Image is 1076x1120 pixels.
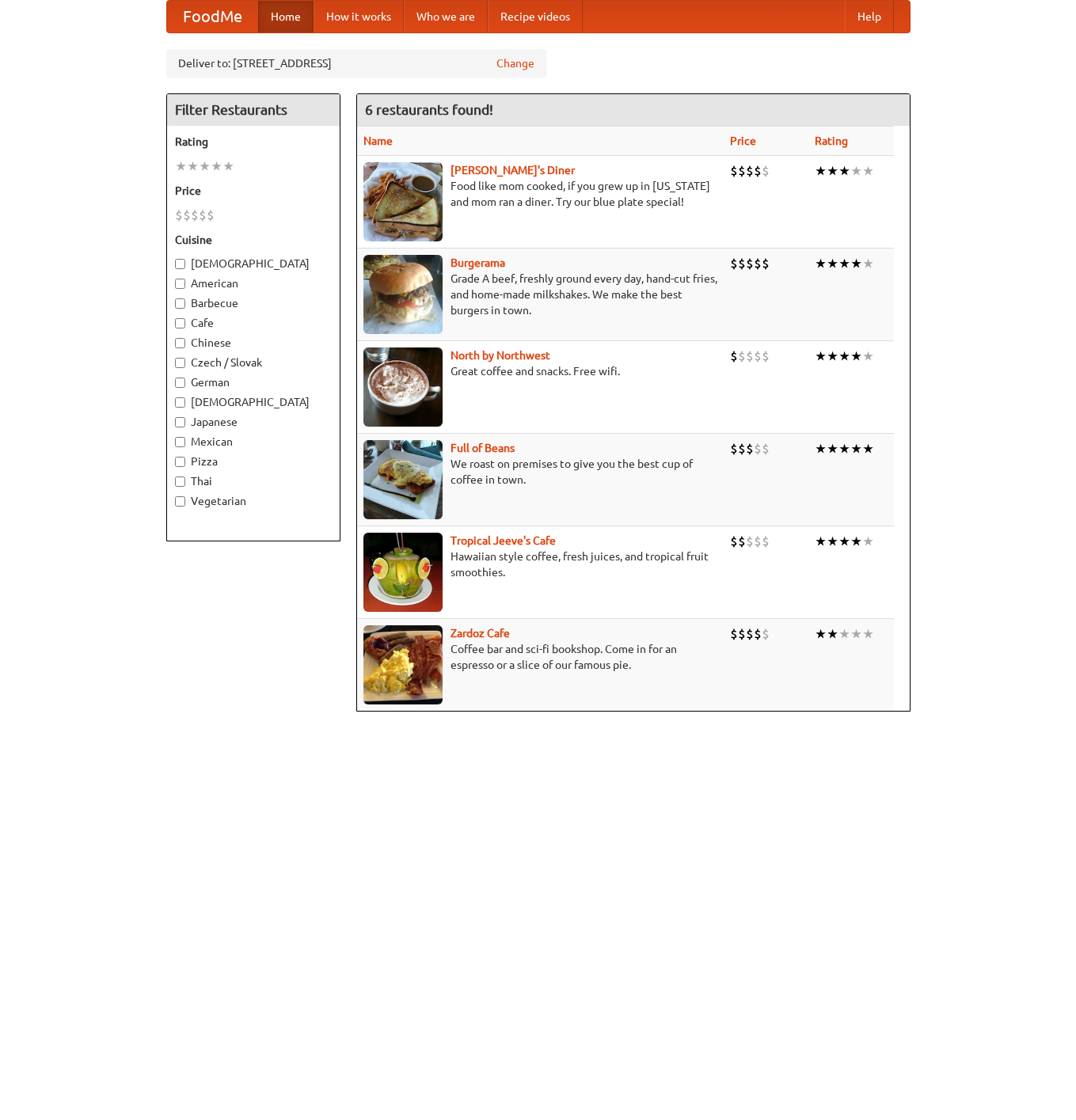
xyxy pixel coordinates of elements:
[496,55,534,71] a: Change
[850,162,862,180] li: ★
[754,625,762,643] li: $
[167,1,258,32] a: FoodMe
[746,347,754,365] li: $
[730,533,738,550] li: $
[175,476,185,487] input: Thai
[730,135,756,147] a: Price
[762,440,770,457] li: $
[838,625,850,643] li: ★
[211,158,222,175] li: ★
[738,162,746,180] li: $
[363,347,443,427] img: north.jpg
[815,347,827,365] li: ★
[175,378,185,388] input: German
[175,335,332,351] label: Chinese
[175,457,185,467] input: Pizza
[738,255,746,272] li: $
[451,534,556,547] a: Tropical Jeeve's Cafe
[738,533,746,550] li: $
[363,271,717,318] p: Grade A beef, freshly ground every day, hand-cut fries, and home-made milkshakes. We make the bes...
[166,49,546,78] div: Deliver to: [STREET_ADDRESS]
[365,102,493,117] ng-pluralize: 6 restaurants found!
[746,162,754,180] li: $
[363,135,393,147] a: Name
[175,134,332,150] h5: Rating
[175,414,332,430] label: Japanese
[754,440,762,457] li: $
[827,347,838,365] li: ★
[175,298,185,309] input: Barbecue
[850,533,862,550] li: ★
[363,363,717,379] p: Great coffee and snacks. Free wifi.
[862,533,874,550] li: ★
[815,255,827,272] li: ★
[730,347,738,365] li: $
[754,347,762,365] li: $
[363,625,443,704] img: zardoz.jpg
[363,549,717,580] p: Hawaiian style coffee, fresh juices, and tropical fruit smoothies.
[363,456,717,488] p: We roast on premises to give you the best cup of coffee in town.
[862,440,874,457] li: ★
[762,162,770,180] li: $
[862,162,874,180] li: ★
[730,440,738,457] li: $
[175,454,332,469] label: Pizza
[827,162,838,180] li: ★
[363,533,443,612] img: jeeves.jpg
[175,259,185,269] input: [DEMOGRAPHIC_DATA]
[175,183,332,199] h5: Price
[451,256,505,269] b: Burgerama
[175,437,185,447] input: Mexican
[175,417,185,427] input: Japanese
[730,625,738,643] li: $
[746,533,754,550] li: $
[451,164,575,177] b: [PERSON_NAME]'s Diner
[730,255,738,272] li: $
[187,158,199,175] li: ★
[404,1,488,32] a: Who we are
[175,374,332,390] label: German
[838,440,850,457] li: ★
[363,255,443,334] img: burgerama.jpg
[175,394,332,410] label: [DEMOGRAPHIC_DATA]
[762,347,770,365] li: $
[827,440,838,457] li: ★
[175,295,332,311] label: Barbecue
[738,625,746,643] li: $
[175,493,332,509] label: Vegetarian
[746,255,754,272] li: $
[175,355,332,370] label: Czech / Slovak
[199,158,211,175] li: ★
[451,627,510,640] a: Zardoz Cafe
[175,318,185,328] input: Cafe
[363,178,717,210] p: Food like mom cooked, if you grew up in [US_STATE] and mom ran a diner. Try our blue plate special!
[815,440,827,457] li: ★
[175,496,185,507] input: Vegetarian
[838,533,850,550] li: ★
[363,440,443,519] img: beans.jpg
[199,207,207,224] li: $
[754,162,762,180] li: $
[862,625,874,643] li: ★
[183,207,191,224] li: $
[850,255,862,272] li: ★
[175,338,185,348] input: Chinese
[838,347,850,365] li: ★
[175,397,185,408] input: [DEMOGRAPHIC_DATA]
[862,347,874,365] li: ★
[175,232,332,248] h5: Cuisine
[862,255,874,272] li: ★
[451,349,550,362] b: North by Northwest
[451,442,515,454] b: Full of Beans
[754,533,762,550] li: $
[175,358,185,368] input: Czech / Slovak
[175,434,332,450] label: Mexican
[730,162,738,180] li: $
[838,162,850,180] li: ★
[175,158,187,175] li: ★
[754,255,762,272] li: $
[191,207,199,224] li: $
[827,625,838,643] li: ★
